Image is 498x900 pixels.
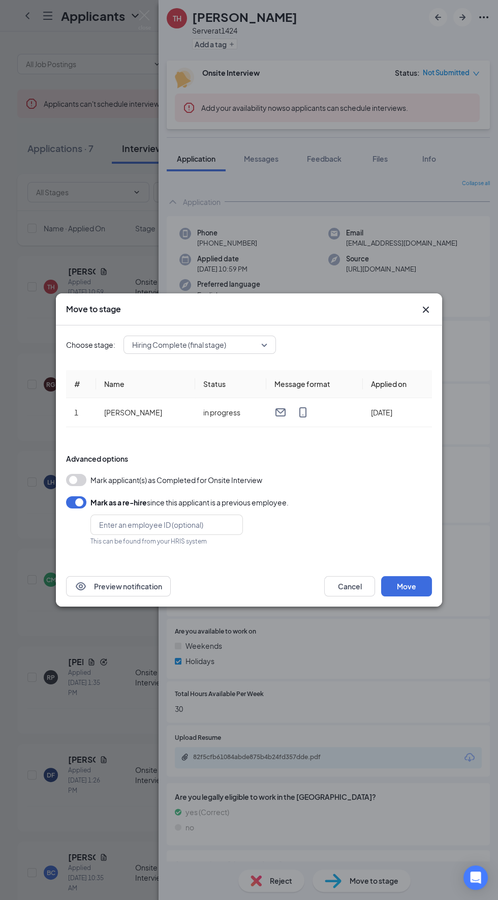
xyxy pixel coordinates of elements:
[90,496,289,508] div: since this applicant is a previous employee.
[66,304,121,315] h3: Move to stage
[66,576,171,596] button: EyePreview notification
[66,339,115,350] span: Choose stage:
[381,576,432,596] button: Move
[420,304,432,316] button: Close
[463,865,488,890] div: Open Intercom Messenger
[66,370,96,398] th: #
[266,370,363,398] th: Message format
[363,370,432,398] th: Applied on
[274,406,287,418] svg: Email
[420,304,432,316] svg: Cross
[90,537,243,546] div: This can be found from your HRIS system
[363,398,432,427] td: [DATE]
[74,408,78,417] span: 1
[195,370,266,398] th: Status
[195,398,266,427] td: in progress
[297,406,309,418] svg: MobileSms
[132,337,226,352] span: Hiring Complete (final stage)
[90,474,262,486] span: Mark applicant(s) as Completed for Onsite Interview
[66,454,432,464] div: Advanced options
[90,515,243,535] input: Enter an employee ID (optional)
[96,370,195,398] th: Name
[96,398,195,427] td: [PERSON_NAME]
[90,498,147,507] b: Mark as a re-hire
[75,580,87,592] svg: Eye
[324,576,375,596] button: Cancel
